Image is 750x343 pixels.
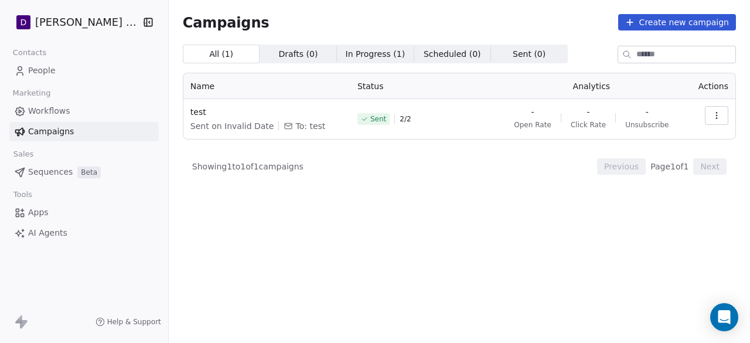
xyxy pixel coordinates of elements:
span: Marketing [8,84,56,102]
span: Sequences [28,166,73,178]
span: - [646,106,649,118]
button: Next [693,158,727,175]
span: Sent on Invalid Date [190,120,274,132]
span: Sent [370,114,386,124]
span: [PERSON_NAME] Nutrition [35,15,138,30]
span: To: test [295,120,325,132]
button: Create new campaign [618,14,736,30]
a: People [9,61,159,80]
span: Scheduled ( 0 ) [424,48,481,60]
a: Workflows [9,101,159,121]
span: D [21,16,27,28]
th: Actions [686,73,735,99]
a: Apps [9,203,159,222]
span: Workflows [28,105,70,117]
span: Beta [77,167,101,178]
button: D[PERSON_NAME] Nutrition [14,12,133,32]
th: Status [350,73,497,99]
span: Tools [8,186,37,203]
span: - [531,106,534,118]
span: - [587,106,589,118]
span: People [28,64,56,77]
th: Name [183,73,350,99]
span: Help & Support [107,317,161,327]
a: AI Agents [9,223,159,243]
span: Apps [28,206,49,219]
span: Page 1 of 1 [650,161,688,172]
button: Previous [597,158,646,175]
span: Open Rate [514,120,551,130]
span: Showing 1 to 1 of 1 campaigns [192,161,304,172]
span: Contacts [8,44,52,62]
span: In Progress ( 1 ) [346,48,405,60]
span: 2 / 2 [400,114,411,124]
span: Sales [8,145,39,163]
span: test [190,106,343,118]
a: SequencesBeta [9,162,159,182]
span: Sent ( 0 ) [513,48,546,60]
span: Campaigns [183,14,270,30]
span: Drafts ( 0 ) [278,48,318,60]
a: Campaigns [9,122,159,141]
span: AI Agents [28,227,67,239]
span: Unsubscribe [625,120,669,130]
span: Campaigns [28,125,74,138]
th: Analytics [497,73,686,99]
a: Help & Support [96,317,161,327]
span: Click Rate [571,120,606,130]
div: Open Intercom Messenger [710,303,738,331]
